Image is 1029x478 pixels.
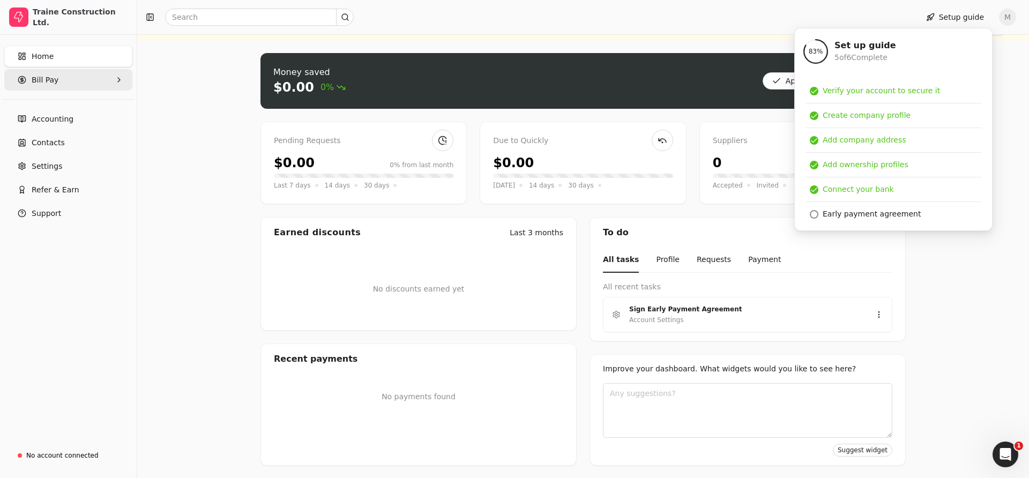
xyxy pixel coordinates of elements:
a: No account connected [4,446,132,465]
span: 1 [1015,442,1023,450]
div: Verify your account to secure it [823,85,940,96]
button: Approve bills [763,72,844,89]
div: Recent payments [261,344,576,374]
button: Requests [697,248,731,273]
button: Payment [748,248,781,273]
div: $0.00 [273,79,314,96]
div: No account connected [26,451,99,460]
div: Account Settings [629,315,683,325]
span: Support [32,208,61,219]
div: 5 of 6 Complete [834,52,896,63]
div: 0 [713,153,722,173]
div: Traine Construction Ltd. [33,6,128,28]
iframe: Intercom live chat [993,442,1018,467]
div: All recent tasks [603,281,892,293]
span: [DATE] [493,180,515,191]
div: Earned discounts [274,226,361,239]
span: 14 days [325,180,350,191]
span: 83 % [809,47,823,56]
span: Bill Pay [32,74,58,86]
span: 30 days [364,180,389,191]
div: Add company address [823,135,906,146]
p: No payments found [274,391,563,402]
div: Suppliers [713,135,892,147]
span: Accepted [713,180,743,191]
span: 30 days [568,180,593,191]
button: Profile [656,248,680,273]
span: Home [32,51,54,62]
button: Suggest widget [833,444,892,457]
div: $0.00 [274,153,315,173]
div: Create company profile [823,110,911,121]
div: $0.00 [493,153,534,173]
div: Due to Quickly [493,135,673,147]
div: Add ownership profiles [823,159,908,170]
div: Improve your dashboard. What widgets would you like to see here? [603,363,892,375]
div: Setup guide [794,28,993,231]
a: Accounting [4,108,132,130]
div: To do [590,218,905,248]
input: Search [165,9,354,26]
button: Bill Pay [4,69,132,91]
div: Last 3 months [510,227,563,238]
button: Refer & Earn [4,179,132,200]
div: 0% from last month [390,160,453,170]
div: Money saved [273,66,346,79]
button: Setup guide [918,9,993,26]
span: Invited [757,180,779,191]
button: All tasks [603,248,639,273]
span: Refer & Earn [32,184,79,196]
button: Support [4,203,132,224]
a: Settings [4,155,132,177]
button: M [999,9,1016,26]
span: Last 7 days [274,180,311,191]
div: Sign Early Payment Agreement [629,304,857,315]
div: Pending Requests [274,135,453,147]
a: Home [4,46,132,67]
div: Set up guide [834,39,896,52]
div: Early payment agreement [823,208,921,220]
span: 14 days [529,180,554,191]
span: Contacts [32,137,65,148]
span: Settings [32,161,62,172]
span: Accounting [32,114,73,125]
div: Connect your bank [823,184,894,195]
div: No discounts earned yet [373,266,465,312]
span: 0% [320,81,346,94]
a: Contacts [4,132,132,153]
